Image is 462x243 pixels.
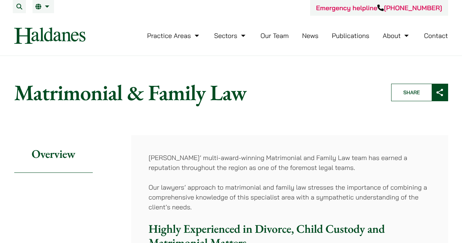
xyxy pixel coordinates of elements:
[149,153,431,172] p: [PERSON_NAME]’ multi-award-winning Matrimonial and Family Law team has earned a reputation throug...
[260,31,289,40] a: Our Team
[14,135,93,173] h2: Overview
[149,182,431,212] p: Our lawyers’ approach to matrimonial and family law stresses the importance of combining a compre...
[383,31,411,40] a: About
[332,31,370,40] a: Publications
[424,31,448,40] a: Contact
[14,27,85,44] img: Logo of Haldanes
[391,84,448,101] button: Share
[392,84,432,101] span: Share
[214,31,247,40] a: Sectors
[147,31,201,40] a: Practice Areas
[316,4,442,12] a: Emergency helpline[PHONE_NUMBER]
[302,31,318,40] a: News
[14,79,379,106] h1: Matrimonial & Family Law
[35,4,51,10] a: EN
